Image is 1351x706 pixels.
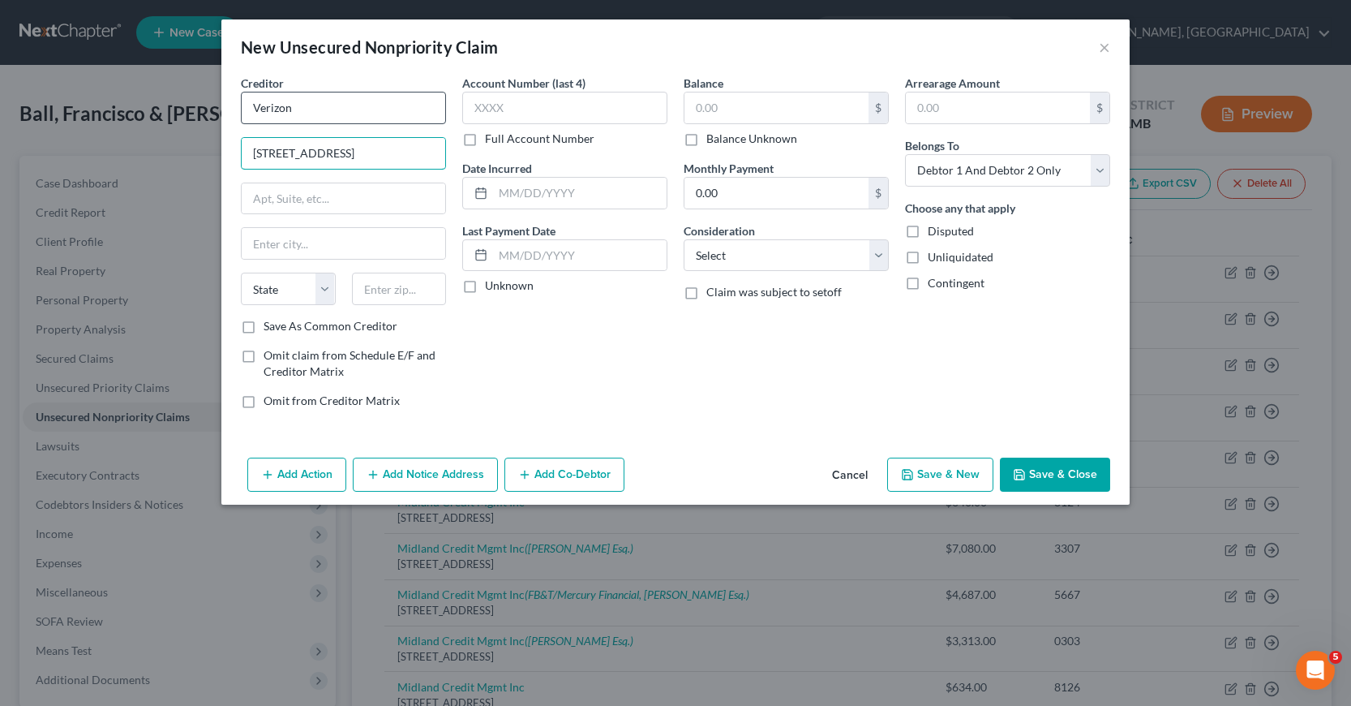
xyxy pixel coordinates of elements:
[1296,651,1335,690] iframe: Intercom live chat
[264,394,400,407] span: Omit from Creditor Matrix
[684,160,774,177] label: Monthly Payment
[493,178,667,209] input: MM/DD/YYYY
[264,348,435,378] span: Omit claim from Schedule E/F and Creditor Matrix
[485,278,534,294] label: Unknown
[928,224,974,238] span: Disputed
[242,138,445,169] input: Enter address...
[684,93,868,123] input: 0.00
[242,228,445,259] input: Enter city...
[684,178,868,209] input: 0.00
[242,183,445,214] input: Apt, Suite, etc...
[462,222,555,239] label: Last Payment Date
[684,75,723,92] label: Balance
[868,93,888,123] div: $
[868,178,888,209] div: $
[241,36,498,58] div: New Unsecured Nonpriority Claim
[906,93,1090,123] input: 0.00
[352,273,447,305] input: Enter zip...
[493,240,667,271] input: MM/DD/YYYY
[247,458,346,492] button: Add Action
[462,160,532,177] label: Date Incurred
[684,222,755,239] label: Consideration
[504,458,624,492] button: Add Co-Debtor
[1000,458,1110,492] button: Save & Close
[353,458,498,492] button: Add Notice Address
[905,75,1000,92] label: Arrearage Amount
[819,459,881,492] button: Cancel
[264,318,397,334] label: Save As Common Creditor
[887,458,993,492] button: Save & New
[928,276,984,290] span: Contingent
[706,285,842,299] span: Claim was subject to setoff
[928,250,993,264] span: Unliquidated
[905,200,1015,217] label: Choose any that apply
[462,75,585,92] label: Account Number (last 4)
[1090,93,1109,123] div: $
[905,139,959,153] span: Belongs To
[706,131,797,147] label: Balance Unknown
[241,76,284,90] span: Creditor
[241,92,446,124] input: Search creditor by name...
[462,92,667,124] input: XXXX
[1099,37,1110,57] button: ×
[485,131,594,147] label: Full Account Number
[1329,651,1342,664] span: 5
